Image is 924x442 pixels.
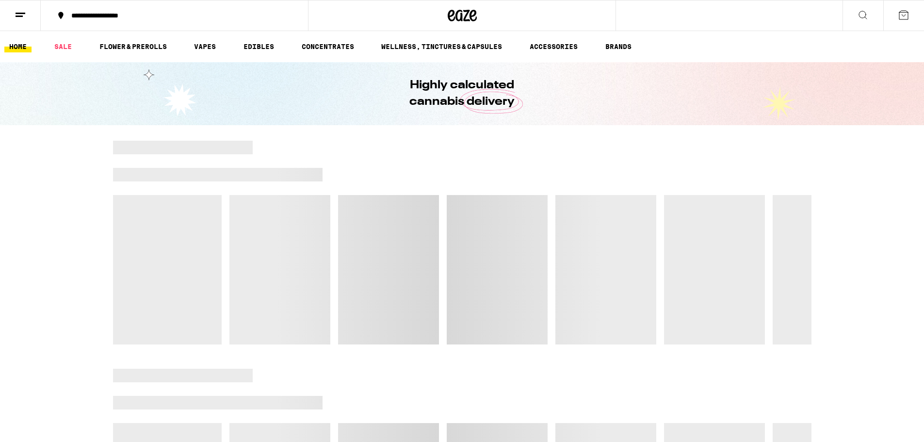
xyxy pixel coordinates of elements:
a: FLOWER & PREROLLS [95,41,172,52]
a: ACCESSORIES [525,41,583,52]
a: CONCENTRATES [297,41,359,52]
a: BRANDS [600,41,636,52]
h1: Highly calculated cannabis delivery [382,77,542,110]
a: HOME [4,41,32,52]
a: EDIBLES [239,41,279,52]
a: VAPES [189,41,221,52]
a: SALE [49,41,77,52]
a: WELLNESS, TINCTURES & CAPSULES [376,41,507,52]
